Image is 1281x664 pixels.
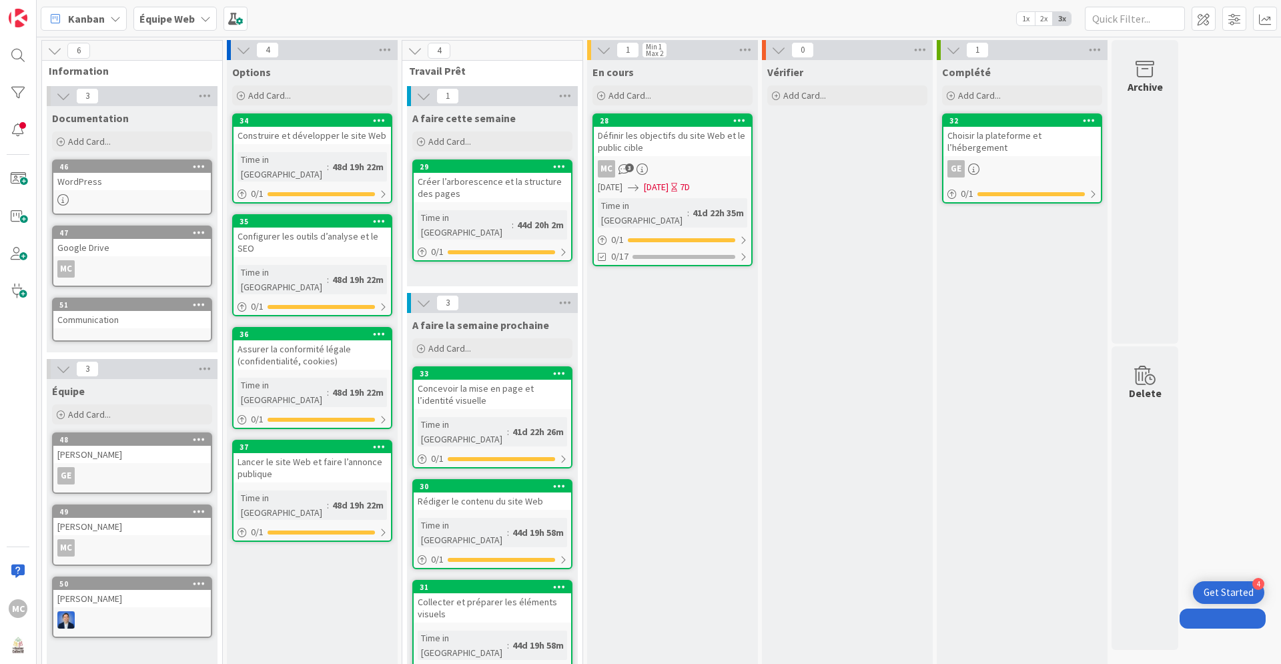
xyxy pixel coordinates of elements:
[431,452,444,466] span: 0 / 1
[53,227,211,239] div: 47
[76,88,99,104] span: 3
[251,187,264,201] span: 0 / 1
[509,424,567,439] div: 41d 22h 26m
[943,160,1101,178] div: GE
[68,408,111,420] span: Add Card...
[594,160,751,178] div: MC
[234,441,391,453] div: 37
[234,524,391,541] div: 0/1
[52,159,212,215] a: 46WordPress
[689,206,747,220] div: 41d 22h 35m
[412,111,516,125] span: A faire cette semaine
[52,384,85,398] span: Équipe
[329,159,387,174] div: 48d 19h 22m
[1252,578,1264,590] div: 4
[232,113,392,204] a: 34Construire et développer le site WebTime in [GEOGRAPHIC_DATA]:48d 19h 22m0/1
[791,42,814,58] span: 0
[644,180,669,194] span: [DATE]
[414,551,571,568] div: 0/1
[240,217,391,226] div: 35
[53,227,211,256] div: 47Google Drive
[234,453,391,482] div: Lancer le site Web et faire l’annonce publique
[414,173,571,202] div: Créer l’arborescence et la structure des pages
[418,210,512,240] div: Time in [GEOGRAPHIC_DATA]
[414,161,571,173] div: 29
[9,599,27,618] div: MC
[57,611,75,629] img: DP
[418,631,507,660] div: Time in [GEOGRAPHIC_DATA]
[418,417,507,446] div: Time in [GEOGRAPHIC_DATA]
[234,186,391,202] div: 0/1
[1129,385,1162,401] div: Delete
[412,159,572,262] a: 29Créer l’arborescence et la structure des pagesTime in [GEOGRAPHIC_DATA]:44d 20h 2m0/1
[240,442,391,452] div: 37
[256,42,279,58] span: 4
[420,162,571,172] div: 29
[53,539,211,557] div: MC
[966,42,989,58] span: 1
[509,525,567,540] div: 44d 19h 58m
[428,43,450,59] span: 4
[414,380,571,409] div: Concevoir la mise en page et l’identité visuelle
[412,366,572,468] a: 33Concevoir la mise en page et l’identité visuelleTime in [GEOGRAPHIC_DATA]:41d 22h 26m0/1
[436,295,459,311] span: 3
[431,245,444,259] span: 0 / 1
[414,492,571,510] div: Rédiger le contenu du site Web
[49,64,205,77] span: Information
[53,161,211,173] div: 46
[412,318,549,332] span: A faire la semaine prochaine
[232,65,271,79] span: Options
[68,135,111,147] span: Add Card...
[53,299,211,311] div: 51
[592,113,753,266] a: 28Définir les objectifs du site Web et le public cibleMC[DATE][DATE]7DTime in [GEOGRAPHIC_DATA]:4...
[59,300,211,310] div: 51
[949,116,1101,125] div: 32
[961,187,973,201] span: 0 / 1
[251,300,264,314] span: 0 / 1
[598,198,687,228] div: Time in [GEOGRAPHIC_DATA]
[594,127,751,156] div: Définir les objectifs du site Web et le public cible
[414,450,571,467] div: 0/1
[139,12,195,25] b: Équipe Web
[594,115,751,127] div: 28
[414,593,571,623] div: Collecter et préparer les éléments visuels
[234,340,391,370] div: Assurer la conformité légale (confidentialité, cookies)
[329,272,387,287] div: 48d 19h 22m
[514,218,567,232] div: 44d 20h 2m
[52,432,212,494] a: 48[PERSON_NAME]GE
[1193,581,1264,604] div: Open Get Started checklist, remaining modules: 4
[9,637,27,655] img: avatar
[234,228,391,257] div: Configurer les outils d’analyse et le SEO
[53,311,211,328] div: Communication
[240,116,391,125] div: 34
[234,411,391,428] div: 0/1
[59,579,211,589] div: 50
[57,260,75,278] div: MC
[414,368,571,380] div: 33
[428,342,471,354] span: Add Card...
[53,611,211,629] div: DP
[251,412,264,426] span: 0 / 1
[687,206,689,220] span: :
[507,638,509,653] span: :
[59,435,211,444] div: 48
[68,11,105,27] span: Kanban
[942,65,991,79] span: Complété
[53,173,211,190] div: WordPress
[232,440,392,542] a: 37Lancer le site Web et faire l’annonce publiqueTime in [GEOGRAPHIC_DATA]:48d 19h 22m0/1
[53,161,211,190] div: 46WordPress
[251,525,264,539] span: 0 / 1
[240,330,391,339] div: 36
[53,578,211,607] div: 50[PERSON_NAME]
[238,152,327,182] div: Time in [GEOGRAPHIC_DATA]
[234,441,391,482] div: 37Lancer le site Web et faire l’annonce publique
[329,385,387,400] div: 48d 19h 22m
[248,89,291,101] span: Add Card...
[1204,586,1254,599] div: Get Started
[414,161,571,202] div: 29Créer l’arborescence et la structure des pages
[943,186,1101,202] div: 0/1
[418,518,507,547] div: Time in [GEOGRAPHIC_DATA]
[234,298,391,315] div: 0/1
[420,583,571,592] div: 31
[512,218,514,232] span: :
